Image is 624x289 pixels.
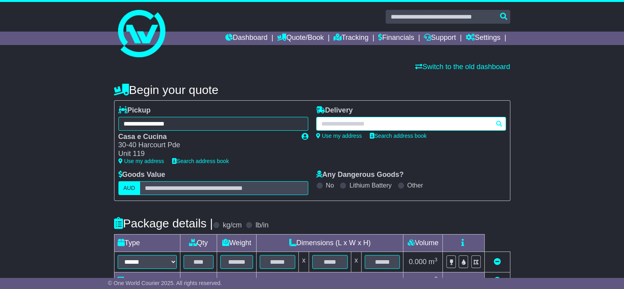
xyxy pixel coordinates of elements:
label: Other [407,182,423,189]
a: Tracking [334,32,368,45]
span: © One World Courier 2025. All rights reserved. [108,280,222,286]
label: No [326,182,334,189]
label: Any Dangerous Goods? [316,171,404,179]
td: x [351,251,361,272]
a: Financials [378,32,414,45]
span: 0.000 [409,277,427,285]
a: Switch to the old dashboard [415,63,510,71]
label: lb/in [255,221,268,230]
div: Casa e Cucina [118,133,294,141]
h4: Package details | [114,217,213,230]
a: Use my address [316,133,362,139]
div: Unit 119 [118,150,294,158]
span: 0 [223,277,227,285]
a: Use my address [118,158,164,164]
td: Volume [403,234,443,251]
a: Quote/Book [277,32,324,45]
a: Settings [466,32,500,45]
td: Qty [180,234,217,251]
td: Weight [217,234,257,251]
sup: 3 [435,257,438,263]
label: kg/cm [223,221,242,230]
a: Add new item [494,277,501,285]
sup: 3 [435,276,438,281]
a: Search address book [172,158,229,164]
td: Type [114,234,180,251]
h4: Begin your quote [114,83,510,96]
a: Support [424,32,456,45]
div: 30-40 Harcourt Pde [118,141,294,150]
span: m [429,277,438,285]
typeahead: Please provide city [316,117,506,131]
label: Lithium Battery [349,182,392,189]
label: AUD [118,181,141,195]
a: Remove this item [494,258,501,266]
a: Dashboard [225,32,268,45]
td: Dimensions (L x W x H) [257,234,403,251]
label: Goods Value [118,171,165,179]
label: Pickup [118,106,151,115]
span: 0.000 [409,258,427,266]
label: Delivery [316,106,353,115]
span: m [429,258,438,266]
a: Search address book [370,133,427,139]
td: x [299,251,309,272]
